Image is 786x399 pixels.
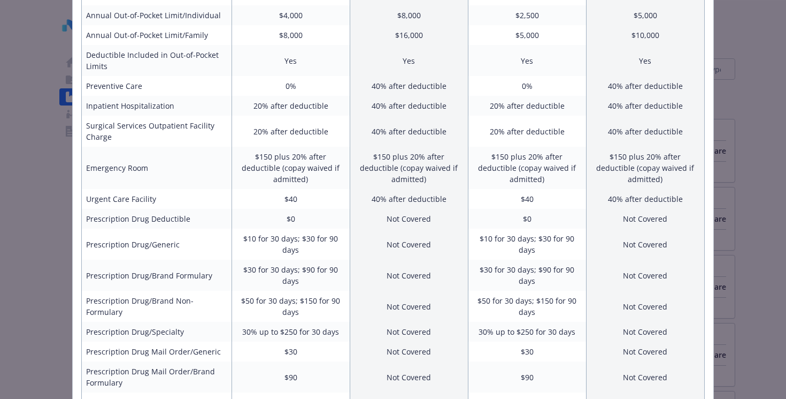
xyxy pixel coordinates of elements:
td: $10,000 [586,25,704,45]
td: Prescription Drug/Brand Non-Formulary [82,291,232,322]
td: 0% [232,76,350,96]
td: $0 [468,209,586,229]
td: 40% after deductible [586,189,704,209]
td: $30 [232,342,350,362]
td: Prescription Drug Mail Order/Brand Formulary [82,362,232,393]
td: Not Covered [350,362,468,393]
td: 40% after deductible [350,96,468,116]
td: $16,000 [350,25,468,45]
td: Not Covered [350,342,468,362]
td: Yes [350,45,468,76]
td: 20% after deductible [232,116,350,147]
td: Not Covered [350,229,468,260]
td: Yes [468,45,586,76]
td: Not Covered [350,291,468,322]
td: 20% after deductible [468,96,586,116]
td: Annual Out-of-Pocket Limit/Individual [82,5,232,25]
td: Yes [586,45,704,76]
td: Deductible Included in Out-of-Pocket Limits [82,45,232,76]
td: Prescription Drug/Specialty [82,322,232,342]
td: 0% [468,76,586,96]
td: $10 for 30 days; $30 for 90 days [468,229,586,260]
td: $30 for 30 days; $90 for 90 days [468,260,586,291]
td: Not Covered [586,362,704,393]
td: 20% after deductible [232,96,350,116]
td: Preventive Care [82,76,232,96]
td: $8,000 [350,5,468,25]
td: 40% after deductible [350,189,468,209]
td: Not Covered [586,342,704,362]
td: $8,000 [232,25,350,45]
td: $40 [232,189,350,209]
td: 20% after deductible [468,116,586,147]
td: 40% after deductible [350,76,468,96]
td: Urgent Care Facility [82,189,232,209]
td: $0 [232,209,350,229]
td: $5,000 [468,25,586,45]
td: $5,000 [586,5,704,25]
td: Emergency Room [82,147,232,189]
td: Prescription Drug Mail Order/Generic [82,342,232,362]
td: $30 for 30 days; $90 for 90 days [232,260,350,291]
td: $90 [468,362,586,393]
td: Not Covered [586,260,704,291]
td: $30 [468,342,586,362]
td: $50 for 30 days; $150 for 90 days [232,291,350,322]
td: $2,500 [468,5,586,25]
td: $150 plus 20% after deductible (copay waived if admitted) [468,147,586,189]
td: 40% after deductible [586,76,704,96]
td: 40% after deductible [586,116,704,147]
td: Not Covered [586,322,704,342]
td: $10 for 30 days; $30 for 90 days [232,229,350,260]
td: $150 plus 20% after deductible (copay waived if admitted) [586,147,704,189]
td: Inpatient Hospitalization [82,96,232,116]
td: Yes [232,45,350,76]
td: $90 [232,362,350,393]
td: Not Covered [586,291,704,322]
td: $40 [468,189,586,209]
td: $150 plus 20% after deductible (copay waived if admitted) [350,147,468,189]
td: Surgical Services Outpatient Facility Charge [82,116,232,147]
td: 40% after deductible [586,96,704,116]
td: Not Covered [350,260,468,291]
td: Prescription Drug/Generic [82,229,232,260]
td: Not Covered [350,322,468,342]
td: $50 for 30 days; $150 for 90 days [468,291,586,322]
td: Prescription Drug/Brand Formulary [82,260,232,291]
td: 30% up to $250 for 30 days [468,322,586,342]
td: Not Covered [586,209,704,229]
td: $4,000 [232,5,350,25]
td: Annual Out-of-Pocket Limit/Family [82,25,232,45]
td: 40% after deductible [350,116,468,147]
td: $150 plus 20% after deductible (copay waived if admitted) [232,147,350,189]
td: Not Covered [350,209,468,229]
td: 30% up to $250 for 30 days [232,322,350,342]
td: Prescription Drug Deductible [82,209,232,229]
td: Not Covered [586,229,704,260]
